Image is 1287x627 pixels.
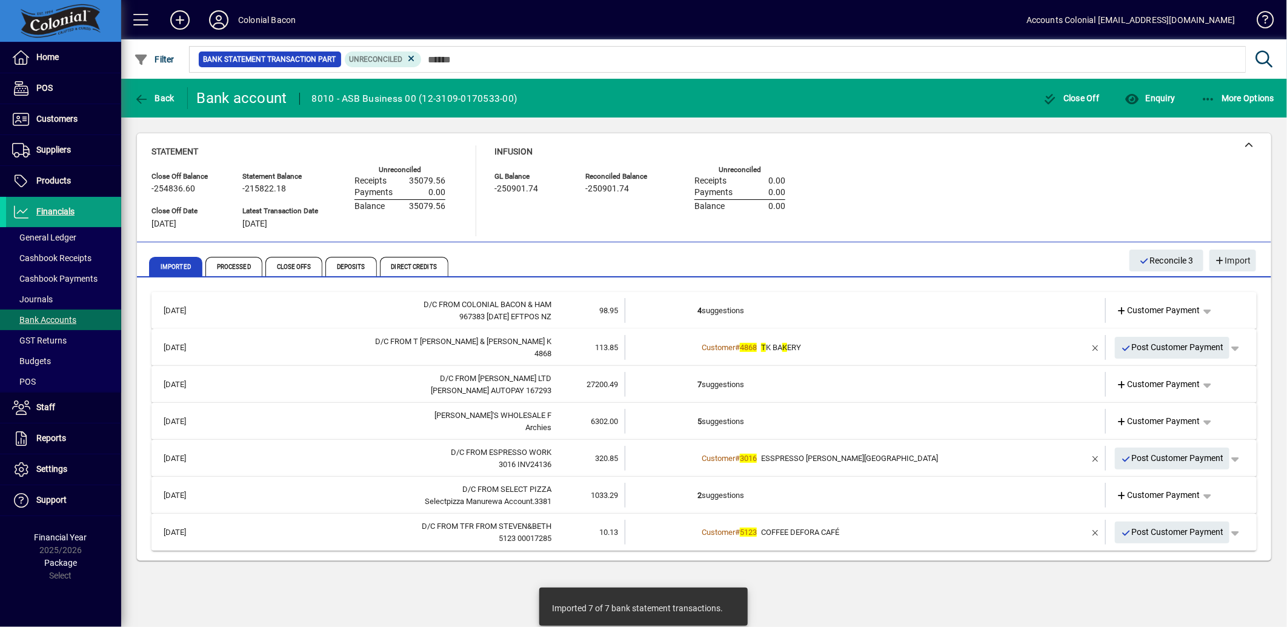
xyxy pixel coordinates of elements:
label: Unreconciled [379,166,421,174]
em: 5123 [740,528,757,537]
div: Bank account [197,88,287,108]
span: 98.95 [600,306,619,315]
span: Cashbook Receipts [12,253,91,263]
span: 320.85 [596,454,619,463]
span: Direct Credits [380,257,448,276]
a: Home [6,42,121,73]
div: D/C FROM ESPRESSO WORK [215,446,552,459]
span: 6302.00 [591,417,619,426]
button: Remove [1086,449,1105,468]
span: Bank Statement Transaction Part [204,53,336,65]
a: Customer Payment [1112,485,1205,506]
span: [DATE] [151,219,176,229]
a: Bank Accounts [6,310,121,330]
div: D/C FROM TFR FROM STEVEN&BETH [215,520,552,532]
span: Close Offs [265,257,322,276]
td: [DATE] [158,372,215,397]
td: [DATE] [158,298,215,323]
span: Customer [702,454,735,463]
span: ESSPRESSO [PERSON_NAME][GEOGRAPHIC_DATA] [761,454,938,463]
span: 0.00 [428,188,445,197]
div: D/C FROM HEINZ WATTIE'S LTD [215,373,552,385]
a: Customer#4868 [697,341,761,354]
span: Enquiry [1125,93,1175,103]
span: GL Balance [494,173,567,181]
span: More Options [1201,93,1275,103]
span: Customer Payment [1117,489,1200,502]
mat-expansion-panel-header: [DATE]D/C FROM SELECT PIZZASelectpizza Manurewa Account.33811033.292suggestionsCustomer Payment [151,477,1257,514]
span: Home [36,52,59,62]
a: Cashbook Receipts [6,248,121,268]
a: POS [6,73,121,104]
span: Balance [694,202,725,211]
a: Knowledge Base [1248,2,1272,42]
mat-expansion-panel-header: [DATE]D/C FROM TFR FROM STEVEN&BETH5123 0001728510.13Customer#5123COFFEE DEFORA CAFÉPost Customer... [151,514,1257,551]
a: Budgets [6,351,121,371]
div: Colonial Bacon [238,10,296,30]
span: -250901.74 [494,184,538,194]
span: Reconcile 3 [1139,251,1194,271]
span: Balance [354,202,385,211]
td: [DATE] [158,409,215,434]
td: [DATE] [158,446,215,471]
td: [DATE] [158,483,215,508]
td: [DATE] [158,335,215,360]
span: [DATE] [242,219,267,229]
span: Cashbook Payments [12,274,98,284]
span: Customer [702,528,735,537]
span: -215822.18 [242,184,286,194]
span: Financial Year [35,532,87,542]
span: 1033.29 [591,491,619,500]
span: # [735,528,740,537]
span: POS [12,377,36,386]
a: Staff [6,393,121,423]
span: Customer Payment [1117,415,1200,428]
div: Accounts Colonial [EMAIL_ADDRESS][DOMAIN_NAME] [1026,10,1235,30]
mat-chip: Reconciliation Status: Unreconciled [345,51,422,67]
span: Back [134,93,175,103]
td: suggestions [697,409,1035,434]
span: 113.85 [596,343,619,352]
span: Deposits [325,257,377,276]
span: 0.00 [768,176,785,186]
span: Filter [134,55,175,64]
a: POS [6,371,121,392]
button: Back [131,87,178,109]
em: 3016 [740,454,757,463]
a: Journals [6,289,121,310]
span: Close Off Date [151,207,224,215]
a: Support [6,485,121,516]
span: Post Customer Payment [1121,337,1224,357]
span: POS [36,83,53,93]
a: Cashbook Payments [6,268,121,289]
span: Unreconciled [350,55,403,64]
span: Package [44,558,77,568]
label: Unreconciled [719,166,761,174]
div: Selectpizza Manurewa Account.3381 [215,496,552,508]
a: Customers [6,104,121,134]
div: Imported 7 of 7 bank statement transactions. [552,602,723,614]
span: 10.13 [600,528,619,537]
span: Close Off [1043,93,1100,103]
a: GST Returns [6,330,121,351]
div: D/C FROM SELECT PIZZA [215,483,552,496]
span: 35079.56 [409,202,445,211]
a: Customer Payment [1112,411,1205,433]
span: Processed [205,257,262,276]
span: -250901.74 [585,184,629,194]
app-page-header-button: Back [121,87,188,109]
span: GST Returns [12,336,67,345]
button: More Options [1198,87,1278,109]
span: Customer Payment [1117,304,1200,317]
a: Products [6,166,121,196]
b: 5 [697,417,702,426]
td: suggestions [697,483,1035,508]
span: Payments [694,188,733,197]
button: Post Customer Payment [1115,522,1230,543]
b: 2 [697,491,702,500]
span: Post Customer Payment [1121,522,1224,542]
mat-expansion-panel-header: [DATE]D/C FROM ESPRESSO WORK3016 INV24136320.85Customer#3016ESSPRESSO [PERSON_NAME][GEOGRAPHIC_DA... [151,440,1257,477]
span: Payments [354,188,393,197]
span: 0.00 [768,202,785,211]
span: 35079.56 [409,176,445,186]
